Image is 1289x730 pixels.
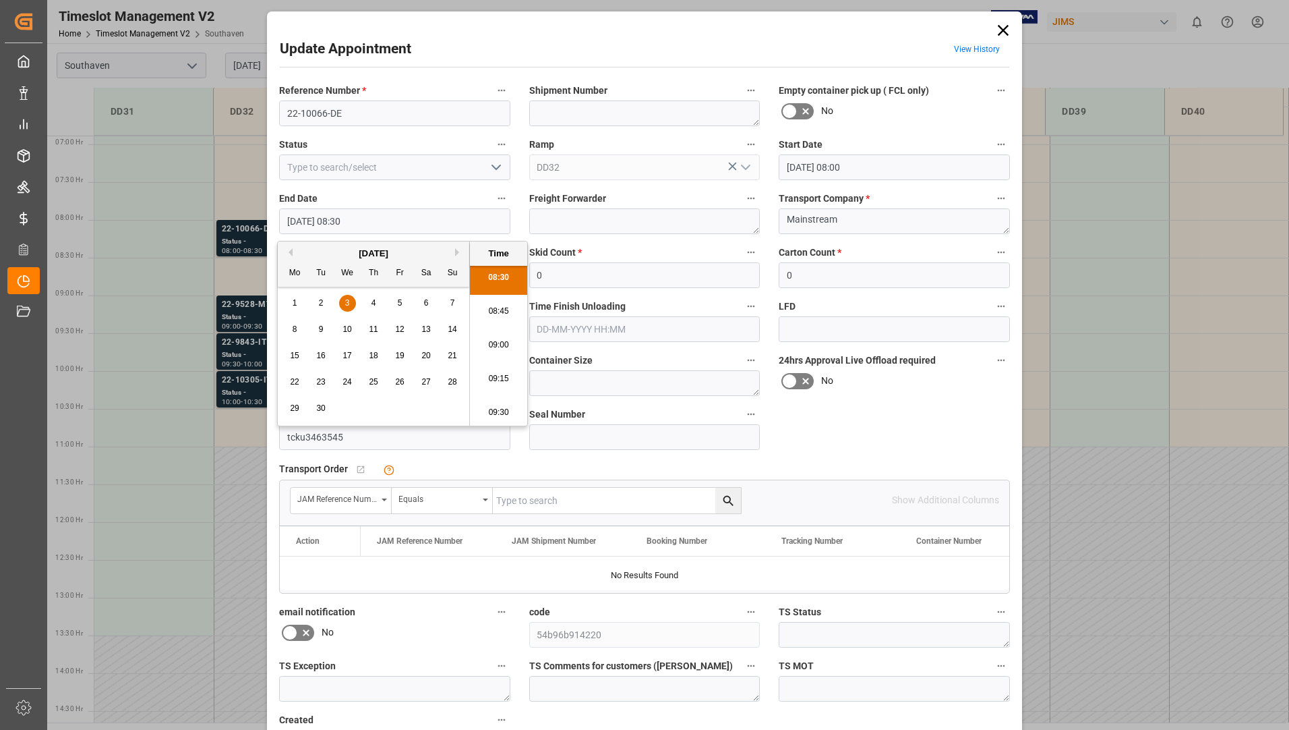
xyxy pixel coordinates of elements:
span: 1 [293,298,297,308]
button: TS Exception [493,657,510,675]
span: Time Finish Unloading [529,300,626,314]
button: Start Date [992,136,1010,153]
div: Choose Friday, September 5th, 2025 [392,295,409,312]
button: Freight Forwarder [742,190,760,207]
div: Choose Thursday, September 11th, 2025 [365,321,382,338]
span: End Date [279,192,318,206]
span: TS Status [779,605,821,619]
span: Shipment Number [529,84,607,98]
span: 8 [293,325,297,334]
input: Type to search/select [279,155,510,180]
input: DD-MM-YYYY HH:MM [279,208,510,234]
span: Skid Count [529,246,582,260]
span: 28 [448,377,456,387]
span: Transport Order [279,462,348,476]
button: Transport Company * [992,190,1010,207]
button: search button [715,488,741,513]
span: 4 [371,298,376,308]
button: Ramp [742,136,760,153]
button: open menu [485,157,505,178]
span: No [821,104,833,118]
div: Choose Wednesday, September 10th, 2025 [339,321,356,338]
button: open menu [291,488,392,513]
span: Status [279,138,307,152]
li: 08:45 [470,295,527,329]
div: Time [473,247,524,260]
span: Created [279,713,313,727]
div: Tu [313,265,330,282]
span: Ramp [529,138,554,152]
div: Choose Tuesday, September 23rd, 2025 [313,374,330,391]
li: 09:30 [470,396,527,430]
span: Booking Number [647,536,707,546]
div: Choose Monday, September 22nd, 2025 [287,374,303,391]
span: TS MOT [779,659,814,673]
span: 11 [369,325,378,334]
li: 09:15 [470,362,527,396]
div: Choose Wednesday, September 17th, 2025 [339,347,356,364]
button: Seal Number [742,405,760,423]
span: 17 [342,351,351,360]
span: No [821,374,833,388]
span: 2 [319,298,324,308]
div: [DATE] [278,247,469,260]
div: Choose Friday, September 12th, 2025 [392,321,409,338]
span: 21 [448,351,456,360]
input: DD-MM-YYYY HH:MM [529,316,760,342]
span: No [322,625,334,640]
div: Choose Monday, September 1st, 2025 [287,295,303,312]
button: TS MOT [992,657,1010,675]
span: 7 [450,298,455,308]
span: 23 [316,377,325,387]
button: open menu [735,157,755,178]
button: 24hrs Approval Live Offload required [992,352,1010,369]
span: 27 [421,377,430,387]
div: JAM Reference Number [297,490,377,505]
div: Fr [392,265,409,282]
input: DD-MM-YYYY HH:MM [779,155,1010,180]
button: Time Finish Unloading [742,298,760,315]
div: Choose Tuesday, September 9th, 2025 [313,321,330,338]
span: JAM Reference Number [377,536,462,546]
span: 29 [290,403,299,413]
span: Reference Number [279,84,366,98]
div: Sa [418,265,435,282]
input: Type to search/select [529,155,760,180]
div: Choose Sunday, September 7th, 2025 [444,295,461,312]
button: code [742,603,760,621]
span: 9 [319,325,324,334]
span: 24 [342,377,351,387]
span: 25 [369,377,378,387]
button: Status [493,136,510,153]
span: 20 [421,351,430,360]
div: Choose Thursday, September 18th, 2025 [365,347,382,364]
li: 09:00 [470,329,527,362]
div: Choose Tuesday, September 2nd, 2025 [313,295,330,312]
button: End Date [493,190,510,207]
span: 30 [316,403,325,413]
div: We [339,265,356,282]
span: LFD [779,300,796,314]
div: Mo [287,265,303,282]
button: email notification [493,603,510,621]
a: View History [954,45,1000,54]
button: open menu [392,488,493,513]
button: Empty container pick up ( FCL only) [992,82,1010,99]
div: Choose Saturday, September 6th, 2025 [418,295,435,312]
div: Choose Friday, September 26th, 2025 [392,374,409,391]
button: Reference Number * [493,82,510,99]
span: 13 [421,325,430,334]
div: Choose Saturday, September 20th, 2025 [418,347,435,364]
button: Created [493,711,510,729]
div: month 2025-09 [282,290,466,422]
span: JAM Shipment Number [512,536,596,546]
span: TS Comments for customers ([PERSON_NAME]) [529,659,733,673]
span: TS Exception [279,659,336,673]
span: Freight Forwarder [529,192,606,206]
span: email notification [279,605,355,619]
button: Shipment Number [742,82,760,99]
div: Action [296,536,320,546]
span: 22 [290,377,299,387]
button: Carton Count * [992,244,1010,261]
span: 12 [395,325,404,334]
